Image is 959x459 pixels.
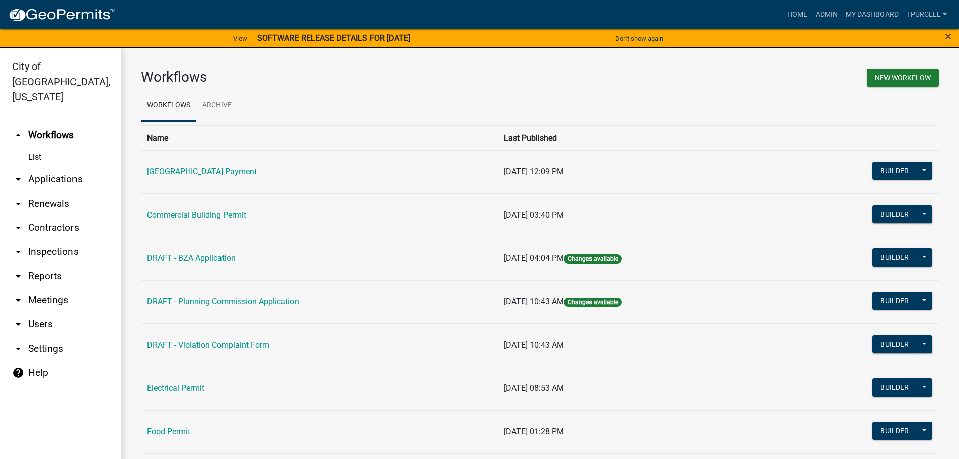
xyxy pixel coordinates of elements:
[783,5,812,24] a: Home
[147,427,190,436] a: Food Permit
[504,167,564,176] span: [DATE] 12:09 PM
[141,69,533,86] h3: Workflows
[147,253,236,263] a: DRAFT - BZA Application
[12,270,24,282] i: arrow_drop_down
[12,246,24,258] i: arrow_drop_down
[564,298,621,307] span: Changes available
[12,173,24,185] i: arrow_drop_down
[229,30,251,47] a: View
[498,125,780,150] th: Last Published
[12,222,24,234] i: arrow_drop_down
[257,33,410,43] strong: SOFTWARE RELEASE DETAILS FOR [DATE]
[147,297,299,306] a: DRAFT - Planning Commission Application
[504,210,564,220] span: [DATE] 03:40 PM
[945,30,951,42] button: Close
[872,378,917,397] button: Builder
[504,297,564,306] span: [DATE] 10:43 AM
[903,5,951,24] a: Tpurcell
[12,367,24,379] i: help
[147,340,269,350] a: DRAFT - Violation Complaint Form
[147,383,204,393] a: Electrical Permit
[12,129,24,141] i: arrow_drop_up
[945,29,951,43] span: ×
[812,5,842,24] a: Admin
[12,294,24,306] i: arrow_drop_down
[611,30,668,47] button: Don't show again
[872,292,917,310] button: Builder
[147,167,257,176] a: [GEOGRAPHIC_DATA] Payment
[872,422,917,440] button: Builder
[872,205,917,223] button: Builder
[872,335,917,353] button: Builder
[141,125,498,150] th: Name
[504,340,564,350] span: [DATE] 10:43 AM
[141,90,196,122] a: Workflows
[872,162,917,180] button: Builder
[872,248,917,267] button: Builder
[842,5,903,24] a: My Dashboard
[504,427,564,436] span: [DATE] 01:28 PM
[12,198,24,210] i: arrow_drop_down
[504,383,564,393] span: [DATE] 08:53 AM
[147,210,246,220] a: Commercial Building Permit
[196,90,238,122] a: Archive
[12,343,24,355] i: arrow_drop_down
[564,254,621,264] span: Changes available
[504,253,564,263] span: [DATE] 04:04 PM
[867,69,939,87] button: New Workflow
[12,318,24,331] i: arrow_drop_down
